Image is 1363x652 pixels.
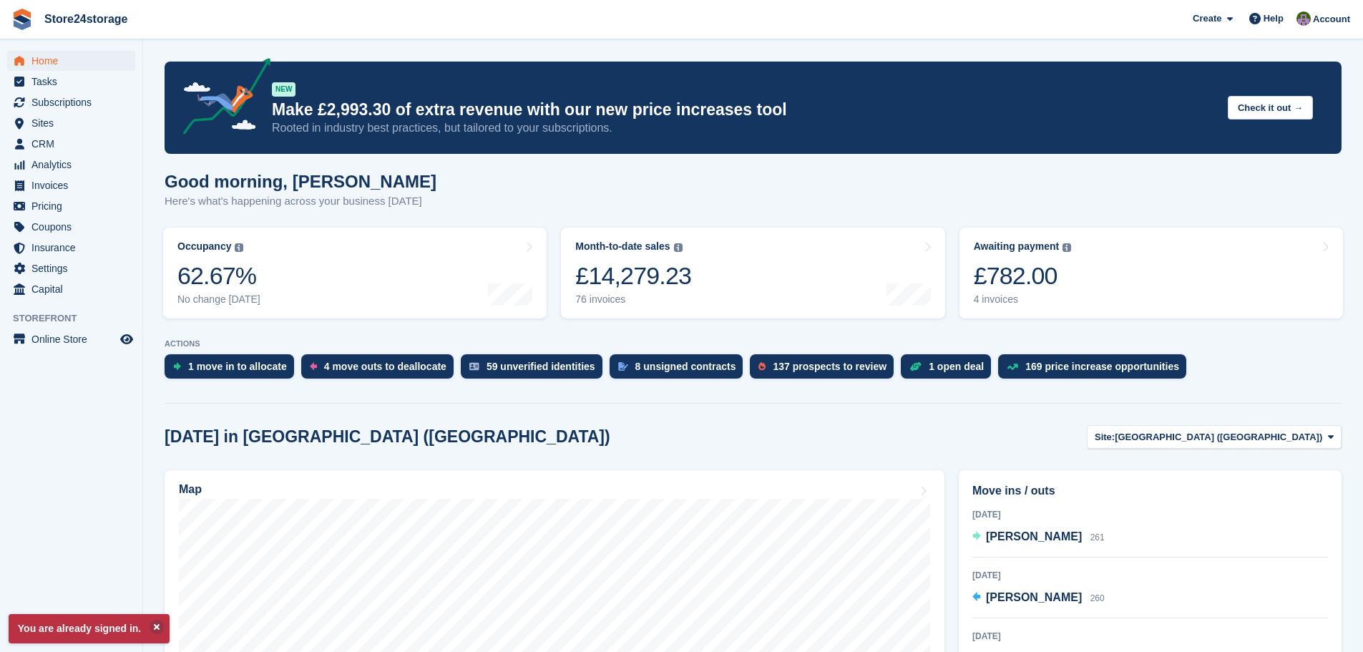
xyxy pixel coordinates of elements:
div: 76 invoices [575,293,691,306]
img: deal-1b604bf984904fb50ccaf53a9ad4b4a5d6e5aea283cecdc64d6e3604feb123c2.svg [909,361,922,371]
span: Pricing [31,196,117,216]
div: 1 open deal [929,361,984,372]
a: menu [7,92,135,112]
img: icon-info-grey-7440780725fd019a000dd9b08b2336e03edf1995a4989e88bcd33f0948082b44.svg [1062,243,1071,252]
div: 137 prospects to review [773,361,886,372]
div: [DATE] [972,508,1328,521]
div: £782.00 [974,261,1072,291]
span: 260 [1090,593,1105,603]
a: 1 move in to allocate [165,354,301,386]
a: Preview store [118,331,135,348]
p: ACTIONS [165,339,1342,349]
a: menu [7,238,135,258]
a: menu [7,217,135,237]
a: [PERSON_NAME] 261 [972,528,1105,547]
div: NEW [272,82,295,97]
span: Online Store [31,329,117,349]
span: Tasks [31,72,117,92]
img: move_outs_to_deallocate_icon-f764333ba52eb49d3ac5e1228854f67142a1ed5810a6f6cc68b1a99e826820c5.svg [310,362,317,371]
img: move_ins_to_allocate_icon-fdf77a2bb77ea45bf5b3d319d69a93e2d87916cf1d5bf7949dd705db3b84f3ca.svg [173,362,181,371]
img: Jane Welch [1296,11,1311,26]
span: Create [1193,11,1221,26]
a: [PERSON_NAME] 260 [972,589,1105,608]
a: Store24storage [39,7,134,31]
span: Settings [31,258,117,278]
img: verify_identity-adf6edd0f0f0b5bbfe63781bf79b02c33cf7c696d77639b501bdc392416b5a36.svg [469,362,479,371]
a: 8 unsigned contracts [610,354,751,386]
img: stora-icon-8386f47178a22dfd0bd8f6a31ec36ba5ce8667c1dd55bd0f319d3a0aa187defe.svg [11,9,33,30]
p: You are already signed in. [9,614,170,643]
a: 4 move outs to deallocate [301,354,461,386]
div: 4 move outs to deallocate [324,361,446,372]
span: Insurance [31,238,117,258]
img: prospect-51fa495bee0391a8d652442698ab0144808aea92771e9ea1ae160a38d050c398.svg [758,362,766,371]
div: No change [DATE] [177,293,260,306]
div: [DATE] [972,569,1328,582]
span: Subscriptions [31,92,117,112]
a: menu [7,279,135,299]
span: [PERSON_NAME] [986,591,1082,603]
button: Check it out → [1228,96,1313,120]
img: icon-info-grey-7440780725fd019a000dd9b08b2336e03edf1995a4989e88bcd33f0948082b44.svg [674,243,683,252]
a: Month-to-date sales £14,279.23 76 invoices [561,228,944,318]
button: Site: [GEOGRAPHIC_DATA] ([GEOGRAPHIC_DATA]) [1087,425,1342,449]
p: Here's what's happening across your business [DATE] [165,193,436,210]
a: menu [7,196,135,216]
span: Help [1264,11,1284,26]
div: £14,279.23 [575,261,691,291]
a: Occupancy 62.67% No change [DATE] [163,228,547,318]
div: Occupancy [177,240,231,253]
p: Rooted in industry best practices, but tailored to your subscriptions. [272,120,1216,136]
a: 137 prospects to review [750,354,901,386]
span: [PERSON_NAME] [986,530,1082,542]
span: Home [31,51,117,71]
span: Account [1313,12,1350,26]
a: menu [7,258,135,278]
img: contract_signature_icon-13c848040528278c33f63329250d36e43548de30e8caae1d1a13099fd9432cc5.svg [618,362,628,371]
a: menu [7,72,135,92]
div: Awaiting payment [974,240,1060,253]
h2: Move ins / outs [972,482,1328,500]
div: 62.67% [177,261,260,291]
span: Capital [31,279,117,299]
a: menu [7,113,135,133]
div: Month-to-date sales [575,240,670,253]
h2: [DATE] in [GEOGRAPHIC_DATA] ([GEOGRAPHIC_DATA]) [165,427,610,447]
div: 169 price increase opportunities [1025,361,1179,372]
a: 1 open deal [901,354,998,386]
span: 261 [1090,532,1105,542]
span: Sites [31,113,117,133]
h1: Good morning, [PERSON_NAME] [165,172,436,191]
div: 4 invoices [974,293,1072,306]
a: Awaiting payment £782.00 4 invoices [959,228,1343,318]
p: Make £2,993.30 of extra revenue with our new price increases tool [272,99,1216,120]
div: 59 unverified identities [487,361,595,372]
span: Site: [1095,430,1115,444]
a: menu [7,175,135,195]
img: icon-info-grey-7440780725fd019a000dd9b08b2336e03edf1995a4989e88bcd33f0948082b44.svg [235,243,243,252]
img: price_increase_opportunities-93ffe204e8149a01c8c9dc8f82e8f89637d9d84a8eef4429ea346261dce0b2c0.svg [1007,364,1018,370]
div: 8 unsigned contracts [635,361,736,372]
a: menu [7,155,135,175]
img: price-adjustments-announcement-icon-8257ccfd72463d97f412b2fc003d46551f7dbcb40ab6d574587a9cd5c0d94... [171,58,271,140]
a: 59 unverified identities [461,354,610,386]
span: [GEOGRAPHIC_DATA] ([GEOGRAPHIC_DATA]) [1115,430,1322,444]
a: menu [7,134,135,154]
h2: Map [179,483,202,496]
span: Coupons [31,217,117,237]
a: menu [7,51,135,71]
span: CRM [31,134,117,154]
a: 169 price increase opportunities [998,354,1193,386]
div: 1 move in to allocate [188,361,287,372]
div: [DATE] [972,630,1328,643]
span: Storefront [13,311,142,326]
a: menu [7,329,135,349]
span: Analytics [31,155,117,175]
span: Invoices [31,175,117,195]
